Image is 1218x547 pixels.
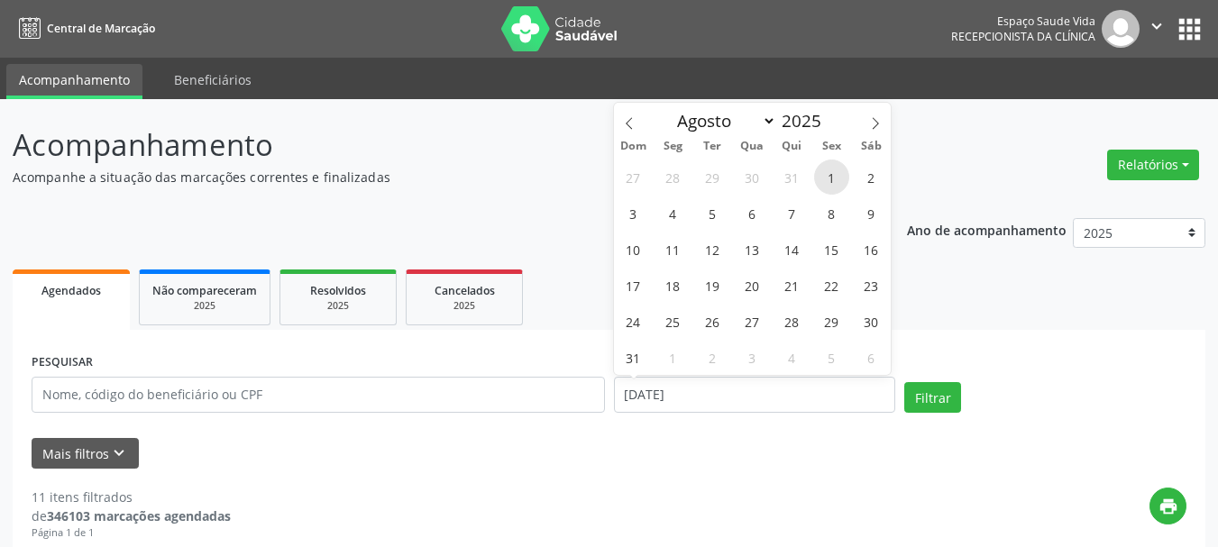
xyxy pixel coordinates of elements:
span: Julho 31, 2025 [774,160,810,195]
div: 2025 [152,299,257,313]
span: Qui [772,141,811,152]
button:  [1140,10,1174,48]
span: Agosto 15, 2025 [814,232,849,267]
span: Agosto 4, 2025 [655,196,691,231]
span: Agosto 25, 2025 [655,304,691,339]
span: Julho 27, 2025 [616,160,651,195]
select: Month [669,108,777,133]
span: Agosto 12, 2025 [695,232,730,267]
i: print [1158,497,1178,516]
span: Agosto 1, 2025 [814,160,849,195]
span: Agosto 31, 2025 [616,340,651,375]
span: Agosto 24, 2025 [616,304,651,339]
div: 2025 [293,299,383,313]
span: Agosto 7, 2025 [774,196,810,231]
strong: 346103 marcações agendadas [47,507,231,524]
span: Dom [614,141,654,152]
span: Resolvidos [310,283,366,298]
input: Nome, código do beneficiário ou CPF [32,377,605,413]
span: Cancelados [435,283,495,298]
span: Agosto 13, 2025 [735,232,770,267]
span: Agosto 16, 2025 [854,232,889,267]
i: keyboard_arrow_down [109,443,129,463]
p: Acompanhamento [13,123,847,168]
span: Setembro 5, 2025 [814,340,849,375]
button: Filtrar [904,382,961,413]
div: de [32,506,231,525]
span: Agosto 28, 2025 [774,304,810,339]
a: Central de Marcação [13,14,155,43]
span: Setembro 6, 2025 [854,340,889,375]
span: Agosto 5, 2025 [695,196,730,231]
span: Qua [732,141,772,152]
span: Julho 30, 2025 [735,160,770,195]
img: img [1102,10,1140,48]
button: print [1149,488,1186,524]
span: Agosto 14, 2025 [774,232,810,267]
span: Recepcionista da clínica [951,29,1095,44]
span: Agosto 29, 2025 [814,304,849,339]
a: Beneficiários [161,64,264,96]
div: 2025 [419,299,509,313]
span: Agosto 20, 2025 [735,268,770,303]
span: Setembro 2, 2025 [695,340,730,375]
span: Julho 28, 2025 [655,160,691,195]
span: Central de Marcação [47,21,155,36]
button: Relatórios [1107,150,1199,180]
span: Ter [692,141,732,152]
span: Agosto 26, 2025 [695,304,730,339]
span: Não compareceram [152,283,257,298]
span: Agendados [41,283,101,298]
span: Setembro 1, 2025 [655,340,691,375]
span: Agosto 8, 2025 [814,196,849,231]
span: Agosto 2, 2025 [854,160,889,195]
span: Agosto 27, 2025 [735,304,770,339]
span: Setembro 3, 2025 [735,340,770,375]
p: Acompanhe a situação das marcações correntes e finalizadas [13,168,847,187]
input: Selecione um intervalo [614,377,896,413]
span: Agosto 21, 2025 [774,268,810,303]
span: Agosto 17, 2025 [616,268,651,303]
input: Year [776,109,836,132]
div: Espaço Saude Vida [951,14,1095,29]
span: Agosto 30, 2025 [854,304,889,339]
span: Sáb [851,141,891,152]
span: Agosto 22, 2025 [814,268,849,303]
span: Setembro 4, 2025 [774,340,810,375]
span: Agosto 11, 2025 [655,232,691,267]
span: Agosto 3, 2025 [616,196,651,231]
i:  [1147,16,1167,36]
span: Agosto 18, 2025 [655,268,691,303]
p: Ano de acompanhamento [907,218,1067,241]
div: Página 1 de 1 [32,525,231,541]
div: 11 itens filtrados [32,488,231,506]
span: Agosto 10, 2025 [616,232,651,267]
span: Agosto 19, 2025 [695,268,730,303]
span: Agosto 9, 2025 [854,196,889,231]
button: Mais filtroskeyboard_arrow_down [32,438,139,470]
span: Seg [653,141,692,152]
a: Acompanhamento [6,64,142,99]
label: PESQUISAR [32,349,93,377]
button: apps [1174,14,1205,45]
span: Sex [811,141,851,152]
span: Julho 29, 2025 [695,160,730,195]
span: Agosto 23, 2025 [854,268,889,303]
span: Agosto 6, 2025 [735,196,770,231]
